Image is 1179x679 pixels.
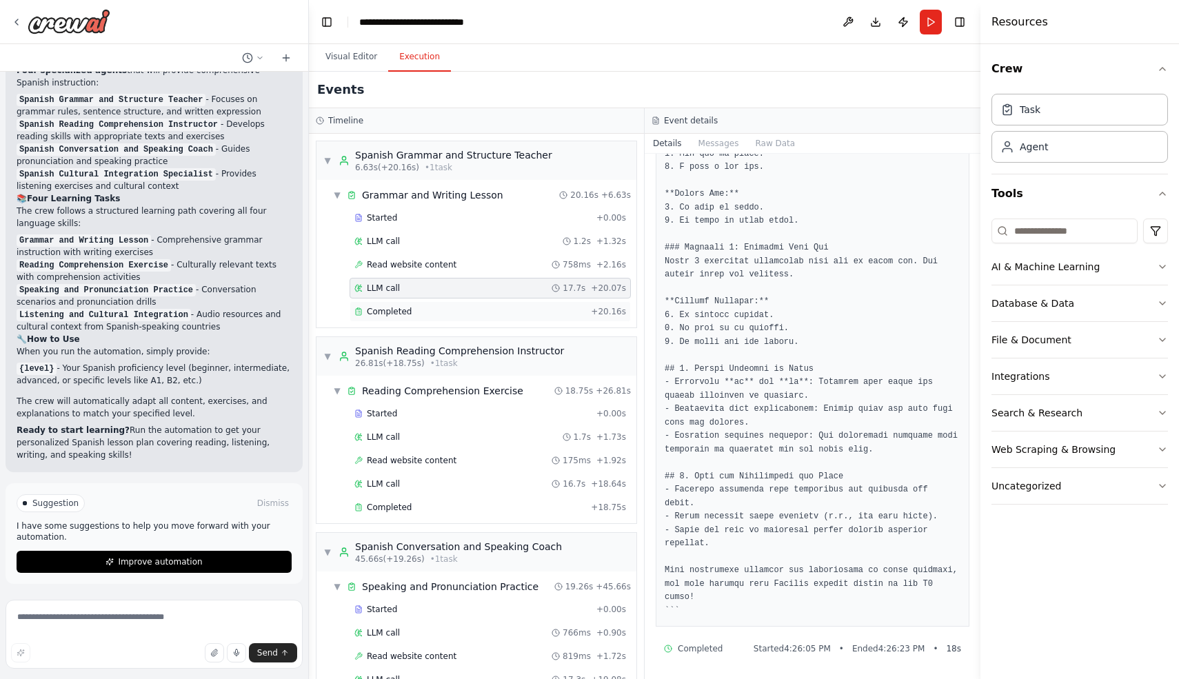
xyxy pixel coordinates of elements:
code: {level} [17,363,57,375]
button: Raw Data [747,134,803,153]
code: Spanish Reading Comprehension Instructor [17,119,221,131]
h2: 📚 [17,192,292,205]
span: + 0.00s [596,408,626,419]
li: - Audio resources and cultural context from Spanish-speaking countries [17,308,292,333]
h2: Events [317,80,364,99]
span: • 1 task [430,554,458,565]
code: Grammar and Writing Lesson [17,234,151,247]
span: ▼ [323,155,332,166]
button: Switch to previous chat [236,50,270,66]
span: Read website content [367,651,456,662]
button: Execution [388,43,451,72]
div: Search & Research [991,406,1082,420]
span: + 0.00s [596,604,626,615]
span: + 20.07s [591,283,626,294]
span: Read website content [367,259,456,270]
li: - Develops reading skills with appropriate texts and exercises [17,118,292,143]
li: - Conversation scenarios and pronunciation drills [17,283,292,308]
button: AI & Machine Learning [991,249,1168,285]
span: 819ms [563,651,591,662]
p: that will provide comprehensive Spanish instruction: [17,64,292,89]
span: LLM call [367,283,400,294]
span: 1.2s [574,236,591,247]
span: 20.16s [570,190,598,201]
span: + 0.90s [596,627,626,638]
span: Ended 4:26:23 PM [852,643,925,654]
span: + 1.32s [596,236,626,247]
span: 6.63s (+20.16s) [355,162,419,173]
span: Read website content [367,455,456,466]
button: Click to speak your automation idea [227,643,246,662]
span: 45.66s (+19.26s) [355,554,425,565]
span: + 6.63s [601,190,631,201]
code: Speaking and Pronunciation Practice [17,284,196,296]
span: ▼ [333,581,341,592]
span: ▼ [323,547,332,558]
p: When you run the automation, simply provide: [17,345,292,358]
span: 18 s [946,643,961,654]
span: + 0.00s [596,212,626,223]
li: - Comprehensive grammar instruction with writing exercises [17,234,292,259]
span: Started 4:26:05 PM [754,643,831,654]
strong: How to Use [27,334,80,344]
div: Tools [991,213,1168,516]
span: + 1.92s [596,455,626,466]
div: Task [1020,103,1040,116]
button: Dismiss [254,496,292,510]
span: 18.75s [565,385,594,396]
span: Started [367,408,397,419]
span: 17.7s [563,283,585,294]
span: Completed [367,306,412,317]
span: Started [367,604,397,615]
span: Send [257,647,278,658]
button: Hide right sidebar [950,12,969,32]
span: Completed [367,502,412,513]
span: • 1 task [425,162,452,173]
button: Details [645,134,690,153]
img: Logo [28,9,110,34]
li: - Your Spanish proficiency level (beginner, intermediate, advanced, or specific levels like A1, B... [17,362,292,387]
span: 26.81s (+18.75s) [355,358,425,369]
span: Speaking and Pronunciation Practice [362,580,538,594]
button: Improve this prompt [11,643,30,662]
span: • [839,643,844,654]
span: Suggestion [32,498,79,509]
div: Integrations [991,369,1049,383]
span: 175ms [563,455,591,466]
span: LLM call [367,236,400,247]
span: 758ms [563,259,591,270]
button: Visual Editor [314,43,388,72]
div: Database & Data [991,296,1074,310]
span: + 18.75s [591,502,626,513]
span: LLM call [367,627,400,638]
span: + 1.73s [596,432,626,443]
button: File & Document [991,322,1168,358]
div: Agent [1020,140,1048,154]
li: - Provides listening exercises and cultural context [17,168,292,192]
span: + 18.64s [591,478,626,489]
h3: Event details [664,115,718,126]
span: Reading Comprehension Exercise [362,384,523,398]
code: Reading Comprehension Exercise [17,259,171,272]
button: Improve automation [17,551,292,573]
div: Spanish Grammar and Structure Teacher [355,148,552,162]
div: Spanish Conversation and Speaking Coach [355,540,562,554]
code: Spanish Grammar and Structure Teacher [17,94,205,106]
code: Spanish Conversation and Speaking Coach [17,143,216,156]
div: Uncategorized [991,479,1061,493]
p: Run the automation to get your personalized Spanish lesson plan covering reading, listening, writ... [17,424,292,461]
span: Improve automation [118,556,202,567]
li: - Culturally relevant texts with comprehension activities [17,259,292,283]
button: Search & Research [991,395,1168,431]
span: • [933,643,938,654]
span: LLM call [367,432,400,443]
span: + 26.81s [596,385,631,396]
button: Crew [991,50,1168,88]
code: Spanish Cultural Integration Specialist [17,168,216,181]
span: + 20.16s [591,306,626,317]
span: + 1.72s [596,651,626,662]
button: Database & Data [991,285,1168,321]
span: Started [367,212,397,223]
span: 19.26s [565,581,594,592]
div: Crew [991,88,1168,174]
